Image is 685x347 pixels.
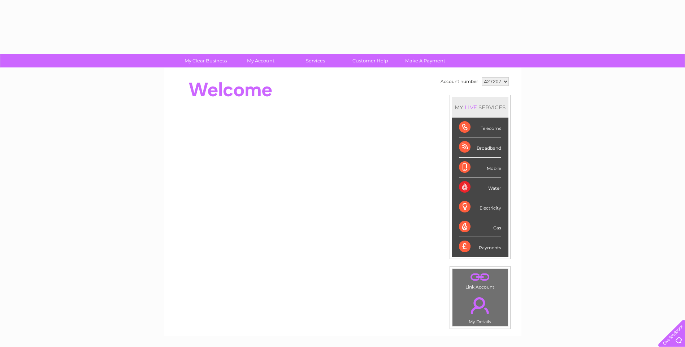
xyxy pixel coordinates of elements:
div: MY SERVICES [452,97,508,118]
td: Link Account [452,269,508,291]
a: Services [286,54,345,67]
a: My Clear Business [176,54,235,67]
div: LIVE [463,104,478,111]
a: . [454,293,506,318]
a: Make A Payment [395,54,455,67]
div: Electricity [459,197,501,217]
div: Broadband [459,137,501,157]
td: Account number [439,75,480,88]
div: Water [459,177,501,197]
div: Telecoms [459,118,501,137]
div: Mobile [459,158,501,177]
a: Customer Help [341,54,400,67]
a: . [454,271,506,284]
td: My Details [452,291,508,326]
div: Payments [459,237,501,256]
a: My Account [231,54,290,67]
div: Gas [459,217,501,237]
